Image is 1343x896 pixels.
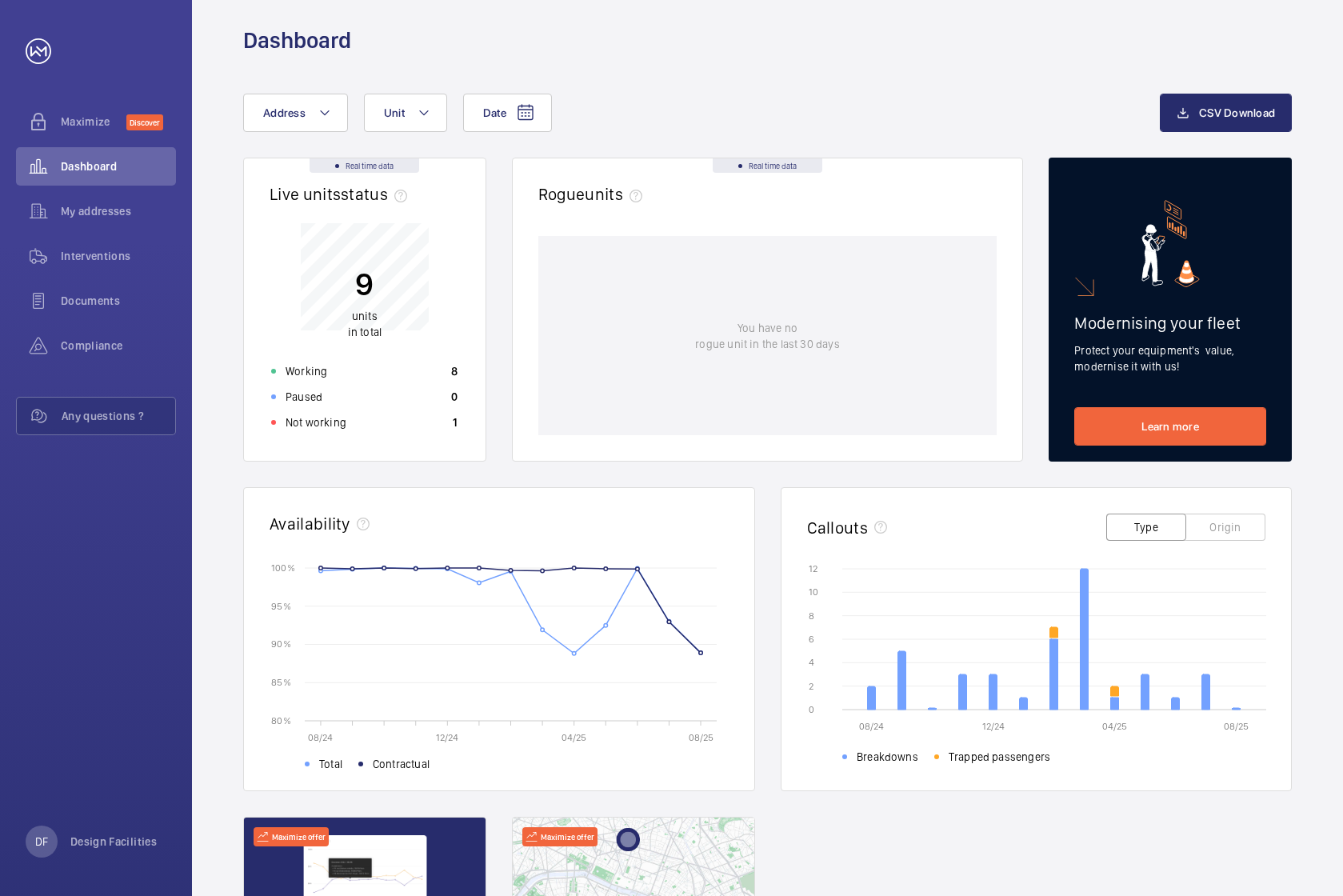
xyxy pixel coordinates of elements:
[126,114,163,130] span: Discover
[1074,313,1266,333] h2: Modernising your fleet
[981,721,1004,732] text: 12/24
[319,756,342,772] span: Total
[809,681,813,692] text: 2
[70,834,157,850] p: Design Facilities
[286,389,322,405] p: Paused
[348,308,382,340] p: in total
[286,414,346,430] p: Not working
[695,320,839,352] p: You have no rogue unit in the last 30 days
[809,657,814,668] text: 4
[713,158,822,173] div: Real time data
[61,248,176,264] span: Interventions
[1160,94,1292,132] button: CSV Download
[254,827,329,846] div: Maximize offer
[807,518,869,538] h2: Callouts
[61,203,176,219] span: My addresses
[270,514,350,534] h2: Availability
[35,834,48,850] p: DF
[809,586,818,598] text: 10
[948,749,1049,765] span: Trapped passengers
[341,184,414,204] span: status
[538,184,649,204] h2: Rogue
[1185,514,1265,541] button: Origin
[1224,721,1249,732] text: 08/25
[62,408,175,424] span: Any questions ?
[243,26,351,55] h1: Dashboard
[857,749,918,765] span: Breakdowns
[689,732,713,743] text: 08/25
[809,563,817,574] text: 12
[310,158,419,173] div: Real time data
[1141,200,1200,287] img: marketing-card.svg
[809,610,814,622] text: 8
[364,94,447,132] button: Unit
[61,114,126,130] span: Maximize
[859,721,884,732] text: 08/24
[1102,721,1127,732] text: 04/25
[263,106,306,119] span: Address
[271,600,291,611] text: 95 %
[483,106,506,119] span: Date
[61,158,176,174] span: Dashboard
[1106,514,1186,541] button: Type
[271,562,295,573] text: 100 %
[453,414,458,430] p: 1
[271,638,291,650] text: 90 %
[451,363,458,379] p: 8
[384,106,405,119] span: Unit
[61,338,176,354] span: Compliance
[585,184,649,204] span: units
[271,677,291,688] text: 85 %
[373,756,430,772] span: Contractual
[522,827,598,846] div: Maximize offer
[809,634,814,645] text: 6
[463,94,552,132] button: Date
[271,714,291,726] text: 80 %
[243,94,348,132] button: Address
[286,363,327,379] p: Working
[1074,342,1266,374] p: Protect your equipment's value, modernise it with us!
[562,732,586,743] text: 04/25
[1199,106,1275,119] span: CSV Download
[436,732,458,743] text: 12/24
[61,293,176,309] span: Documents
[352,310,378,322] span: units
[1074,407,1266,446] a: Learn more
[270,184,414,204] h2: Live units
[308,732,333,743] text: 08/24
[451,389,458,405] p: 0
[348,264,382,304] p: 9
[809,704,814,715] text: 0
